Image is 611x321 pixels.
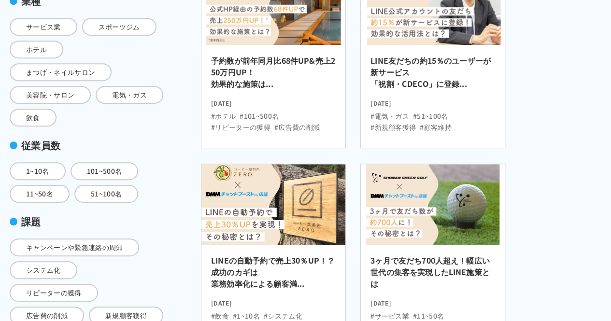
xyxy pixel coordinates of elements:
li: #101~500名 [240,111,279,121]
li: #ホテル [211,111,236,121]
li: #リピーターの獲得 [211,122,270,132]
h2: LINEの自動予約で売上30％UP！？成功のカギは 業務効率化による顧客満... [211,254,336,295]
li: #広告費の削減 [274,122,320,132]
div: 従業員数 [10,138,164,153]
li: #顧客維持 [420,122,452,132]
span: 11~50名 [10,185,70,203]
span: 美容院・サロン [10,86,91,104]
li: #51~100名 [413,111,448,121]
div: 課題 [10,214,164,229]
li: #11~50名 [413,311,444,321]
time: [DATE] [370,95,495,107]
span: リピーターの獲得 [10,284,98,302]
span: 1~10名 [10,162,66,180]
span: 電気・ガス [96,86,163,104]
li: #1~10名 [233,311,260,321]
li: #新規顧客獲得 [370,122,416,132]
span: システム化 [10,261,77,279]
li: #電気・ガス [370,111,409,121]
time: [DATE] [211,95,336,107]
span: 101~500名 [71,162,139,180]
li: #サービス業 [370,311,409,321]
h2: 3ヶ月で友だち700人超え！幅広い世代の集客を実現したLINE施策とは [370,254,495,295]
h2: 予約数が前年同月比68件UP&売上250万円UP！ 効果的な施策は... [211,55,336,95]
li: #システム化 [264,311,302,321]
time: [DATE] [370,295,495,307]
span: 51~100名 [74,185,138,203]
li: #飲食 [211,311,229,321]
h2: LINE友だちの約15％のユーザーが新サービス 「祝割・CDECO」に登録... [370,55,495,95]
span: まつげ・ネイルサロン [10,63,112,81]
span: サービス業 [10,18,77,36]
span: キャンペーンや緊急連絡の周知 [10,238,139,256]
time: [DATE] [211,295,336,307]
span: ホテル [10,41,63,58]
span: スポーツジム [82,18,156,36]
span: 飲食 [10,109,57,126]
